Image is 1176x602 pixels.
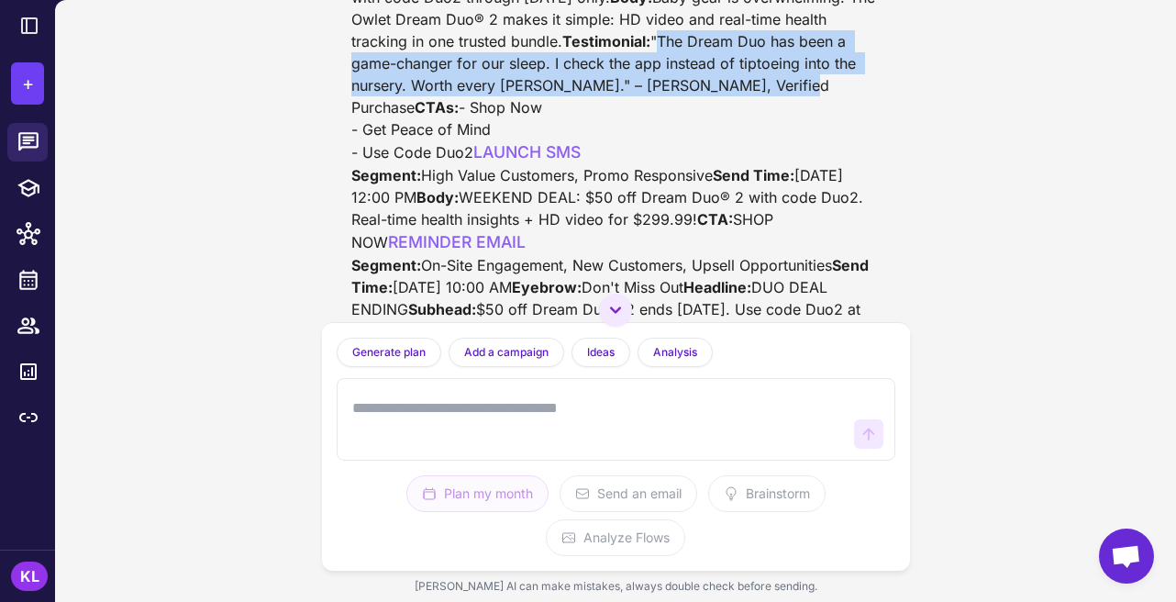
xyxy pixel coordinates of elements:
button: Analysis [638,338,713,367]
strong: CTA: [697,210,733,229]
span: LAUNCH SMS [473,142,581,162]
a: Open chat [1099,529,1154,584]
span: Add a campaign [464,344,549,361]
span: Analysis [653,344,697,361]
strong: Segment: [351,256,421,274]
strong: Send Time: [713,166,794,184]
strong: Eyebrow: [512,278,582,296]
button: Add a campaign [449,338,564,367]
strong: Testimonial: [562,32,650,50]
span: Generate plan [352,344,426,361]
button: Ideas [571,338,630,367]
strong: Body: [416,188,459,206]
span: REMINDER EMAIL [388,232,526,251]
button: Plan my month [406,475,549,512]
span: + [22,70,34,97]
button: Generate plan [337,338,441,367]
button: Send an email [560,475,697,512]
button: Brainstorm [708,475,826,512]
div: KL [11,562,48,591]
strong: Headline: [683,278,751,296]
button: Analyze Flows [546,519,685,556]
strong: Subhead: [408,300,476,318]
button: + [11,62,44,105]
strong: CTAs: [415,98,459,117]
div: [PERSON_NAME] AI can make mistakes, always double check before sending. [322,571,910,602]
strong: Segment: [351,166,421,184]
span: Ideas [587,344,615,361]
